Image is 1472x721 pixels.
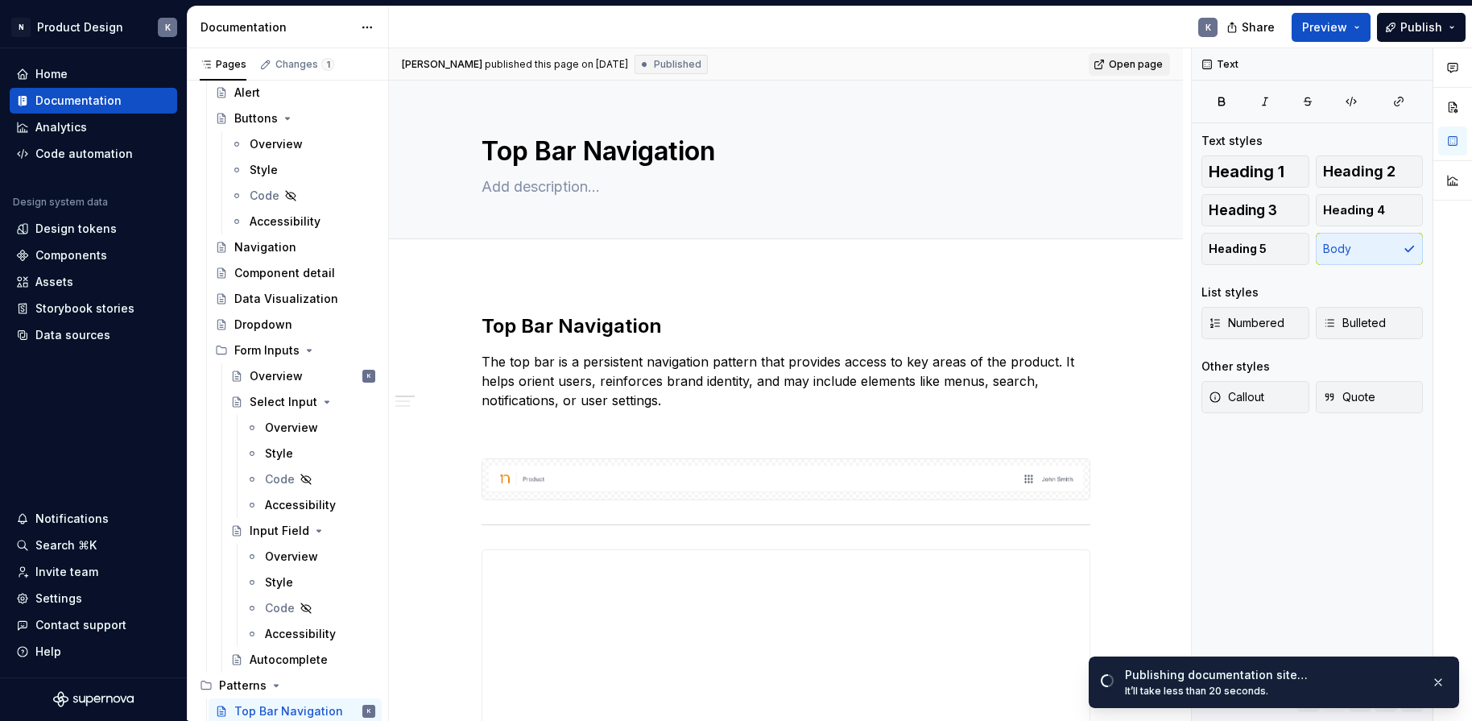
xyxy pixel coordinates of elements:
div: Patterns [193,673,382,698]
div: Select Input [250,394,317,410]
div: Code [250,188,279,204]
span: [PERSON_NAME] [402,58,482,71]
button: Preview [1292,13,1371,42]
a: Style [239,441,382,466]
div: Buttons [234,110,278,126]
span: Heading 5 [1209,241,1267,257]
div: Accessibility [250,213,320,230]
a: Data Visualization [209,286,382,312]
button: Heading 1 [1201,155,1309,188]
div: Design system data [13,196,108,209]
button: NProduct DesignK [3,10,184,44]
div: N [11,18,31,37]
a: Documentation [10,88,177,114]
a: Autocomplete [224,647,382,673]
div: Accessibility [265,497,336,513]
div: Patterns [219,677,267,694]
span: Callout [1209,389,1264,405]
span: Heading 3 [1209,202,1277,218]
a: Overview [224,131,382,157]
div: Overview [250,136,303,152]
button: Numbered [1201,307,1309,339]
div: Data sources [35,327,110,343]
a: Input Field [224,518,382,544]
div: It’ll take less than 20 seconds. [1125,685,1418,698]
a: Accessibility [239,492,382,518]
div: published this page on [DATE] [485,58,628,71]
div: Form Inputs [234,342,300,358]
button: Help [10,639,177,665]
a: Style [224,157,382,183]
div: Form Inputs [209,338,382,363]
div: K [367,703,371,719]
span: Open page [1109,58,1163,71]
button: Notifications [10,506,177,532]
a: Overview [239,544,382,570]
a: Components [10,242,177,268]
a: Design tokens [10,216,177,242]
a: Alert [209,80,382,106]
span: Publish [1400,19,1442,35]
div: Code [265,471,295,487]
a: Overview [239,415,382,441]
div: Accessibility [265,626,336,642]
a: Dropdown [209,312,382,338]
div: Product Design [37,19,123,35]
div: Analytics [35,119,87,135]
a: Select Input [224,389,382,415]
div: Contact support [35,617,126,633]
button: Contact support [10,612,177,638]
div: Alert [234,85,260,101]
a: Storybook stories [10,296,177,321]
div: Other styles [1201,358,1270,375]
button: Quote [1316,381,1424,413]
span: 1 [321,58,334,71]
a: Style [239,570,382,595]
div: Notifications [35,511,109,527]
div: Home [35,66,68,82]
a: Assets [10,269,177,295]
button: Share [1218,13,1285,42]
span: Heading 1 [1209,164,1284,180]
div: Overview [250,368,303,384]
div: Documentation [35,93,122,109]
button: Bulleted [1316,307,1424,339]
div: Overview [265,549,318,565]
a: Code [239,595,382,621]
a: Code [239,466,382,492]
div: Style [265,574,293,590]
div: List styles [1201,284,1259,300]
button: Publish [1377,13,1466,42]
span: Heading 4 [1323,202,1385,218]
a: Accessibility [224,209,382,234]
a: Navigation [209,234,382,260]
a: Open page [1089,53,1170,76]
span: Numbered [1209,315,1284,331]
button: Heading 4 [1316,194,1424,226]
a: Settings [10,586,177,611]
div: K [1205,21,1211,34]
a: Code automation [10,141,177,167]
div: Invite team [35,564,98,580]
a: Invite team [10,559,177,585]
div: Assets [35,274,73,290]
div: Text styles [1201,133,1263,149]
div: Documentation [201,19,353,35]
textarea: Top Bar Navigation [478,132,1087,171]
a: OverviewK [224,363,382,389]
h2: Top Bar Navigation [482,313,1090,339]
div: Storybook stories [35,300,134,317]
a: Analytics [10,114,177,140]
button: Heading 3 [1201,194,1309,226]
span: Bulleted [1323,315,1386,331]
span: Quote [1323,389,1375,405]
a: Supernova Logo [53,691,134,707]
span: Preview [1302,19,1347,35]
div: Navigation [234,239,296,255]
button: Search ⌘K [10,532,177,558]
div: Components [35,247,107,263]
div: Code [265,600,295,616]
a: Component detail [209,260,382,286]
div: Design tokens [35,221,117,237]
div: Autocomplete [250,652,328,668]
